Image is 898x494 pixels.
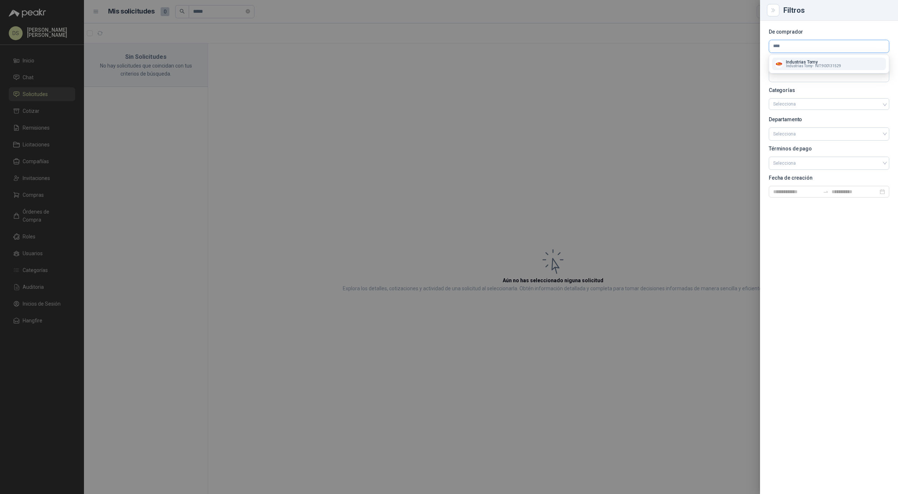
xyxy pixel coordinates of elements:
[823,189,829,195] span: swap-right
[815,64,841,68] span: NIT : 900131529
[772,58,886,70] button: Company LogoIndustrias TomyIndustrias Tomy-NIT:900131529
[786,60,841,64] p: Industrias Tomy
[783,7,889,14] div: Filtros
[786,64,814,68] span: Industrias Tomy -
[769,176,889,180] p: Fecha de creación
[769,88,889,92] p: Categorías
[769,6,778,15] button: Close
[775,60,783,68] img: Company Logo
[823,189,829,195] span: to
[769,30,889,34] p: De comprador
[769,146,889,151] p: Términos de pago
[769,117,889,122] p: Departamento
